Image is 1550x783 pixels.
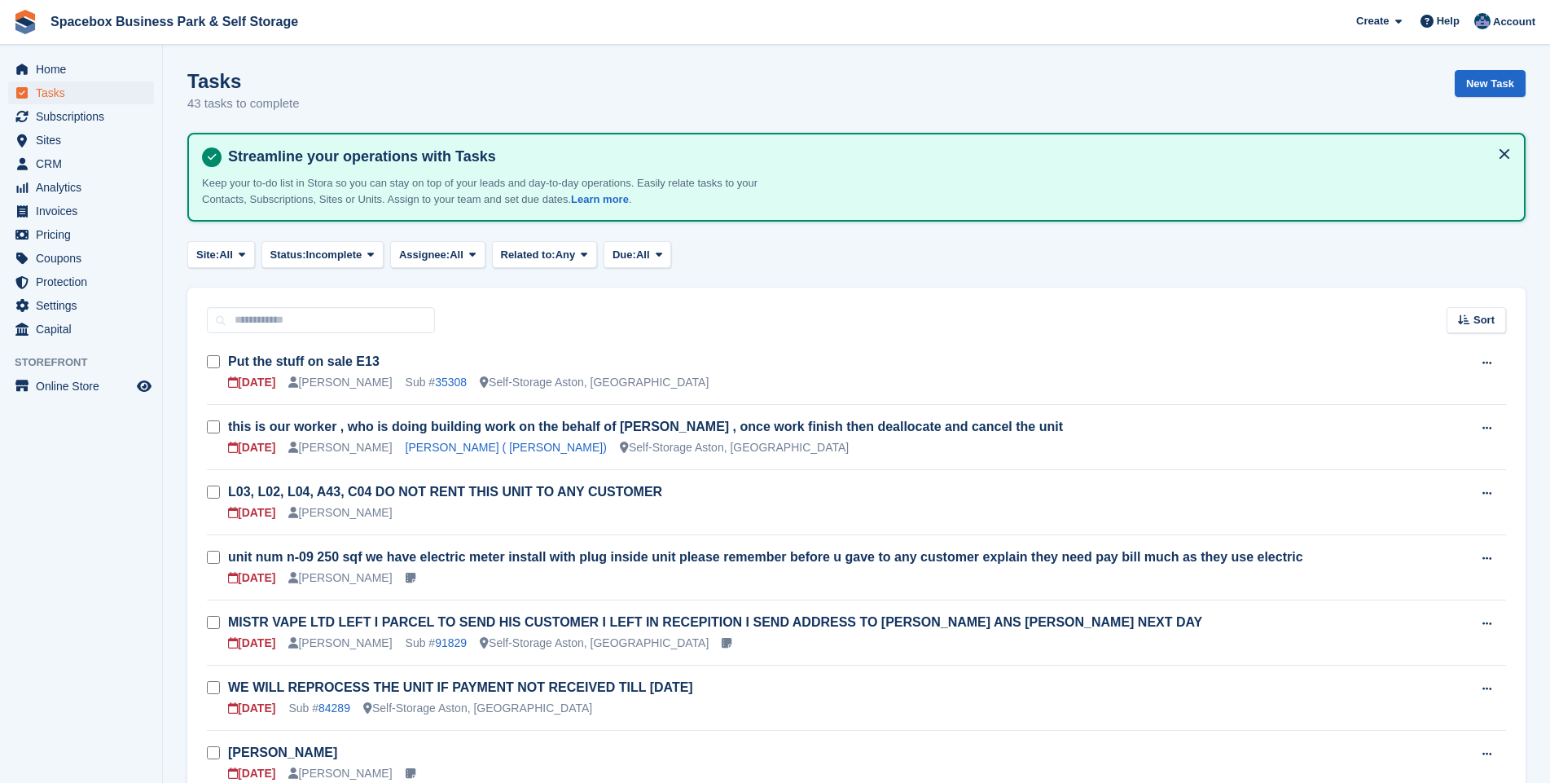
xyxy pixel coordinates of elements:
[13,10,37,34] img: stora-icon-8386f47178a22dfd0bd8f6a31ec36ba5ce8667c1dd55bd0f319d3a0aa187defe.svg
[406,441,607,454] a: [PERSON_NAME] ( [PERSON_NAME])
[1493,14,1535,30] span: Account
[8,81,154,104] a: menu
[8,271,154,293] a: menu
[134,376,154,396] a: Preview store
[288,700,350,717] div: Sub #
[8,105,154,128] a: menu
[270,247,306,263] span: Status:
[187,241,255,268] button: Site: All
[1437,13,1460,29] span: Help
[261,241,384,268] button: Status: Incomplete
[196,247,219,263] span: Site:
[1474,13,1491,29] img: Daud
[228,354,380,368] a: Put the stuff on sale E13
[288,374,392,391] div: [PERSON_NAME]
[228,635,275,652] div: [DATE]
[228,765,275,782] div: [DATE]
[8,152,154,175] a: menu
[406,635,468,652] div: Sub #
[8,58,154,81] a: menu
[228,439,275,456] div: [DATE]
[8,375,154,398] a: menu
[15,354,162,371] span: Storefront
[8,294,154,317] a: menu
[36,152,134,175] span: CRM
[36,200,134,222] span: Invoices
[8,318,154,341] a: menu
[390,241,485,268] button: Assignee: All
[636,247,650,263] span: All
[8,200,154,222] a: menu
[571,193,629,205] a: Learn more
[604,241,671,268] button: Due: All
[36,129,134,152] span: Sites
[36,223,134,246] span: Pricing
[36,247,134,270] span: Coupons
[36,58,134,81] span: Home
[399,247,450,263] span: Assignee:
[36,176,134,199] span: Analytics
[36,81,134,104] span: Tasks
[187,95,300,113] p: 43 tasks to complete
[36,105,134,128] span: Subscriptions
[36,318,134,341] span: Capital
[228,615,1202,629] a: MISTR VAPE LTD LEFT I PARCEL TO SEND HIS CUSTOMER I LEFT IN RECEPITION I SEND ADDRESS TO [PERSON_...
[306,247,362,263] span: Incomplete
[363,700,592,717] div: Self-Storage Aston, [GEOGRAPHIC_DATA]
[613,247,636,263] span: Due:
[501,247,555,263] span: Related to:
[406,374,468,391] div: Sub #
[435,376,467,389] a: 35308
[219,247,233,263] span: All
[1356,13,1389,29] span: Create
[492,241,597,268] button: Related to: Any
[480,374,709,391] div: Self-Storage Aston, [GEOGRAPHIC_DATA]
[36,375,134,398] span: Online Store
[228,700,275,717] div: [DATE]
[228,570,275,587] div: [DATE]
[288,504,392,521] div: [PERSON_NAME]
[8,176,154,199] a: menu
[222,147,1511,166] h4: Streamline your operations with Tasks
[288,765,392,782] div: [PERSON_NAME]
[228,550,1303,564] a: unit num n-09 250 sqf we have electric meter install with plug inside unit please remember before...
[228,485,662,499] a: L03, L02, L04, A43, C04 DO NOT RENT THIS UNIT TO ANY CUSTOMER
[288,570,392,587] div: [PERSON_NAME]
[620,439,849,456] div: Self-Storage Aston, [GEOGRAPHIC_DATA]
[8,129,154,152] a: menu
[8,223,154,246] a: menu
[228,746,337,759] a: [PERSON_NAME]
[44,8,305,35] a: Spacebox Business Park & Self Storage
[288,635,392,652] div: [PERSON_NAME]
[435,636,467,649] a: 91829
[318,702,350,715] a: 84289
[36,271,134,293] span: Protection
[36,294,134,317] span: Settings
[187,70,300,92] h1: Tasks
[202,175,772,207] p: Keep your to-do list in Stora so you can stay on top of your leads and day-to-day operations. Eas...
[228,504,275,521] div: [DATE]
[1455,70,1526,97] a: New Task
[480,635,709,652] div: Self-Storage Aston, [GEOGRAPHIC_DATA]
[8,247,154,270] a: menu
[1473,312,1495,328] span: Sort
[228,374,275,391] div: [DATE]
[228,420,1063,433] a: this is our worker , who is doing building work on the behalf of [PERSON_NAME] , once work finish...
[555,247,576,263] span: Any
[228,680,693,694] a: WE WILL REPROCESS THE UNIT IF PAYMENT NOT RECEIVED TILL [DATE]
[450,247,463,263] span: All
[288,439,392,456] div: [PERSON_NAME]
